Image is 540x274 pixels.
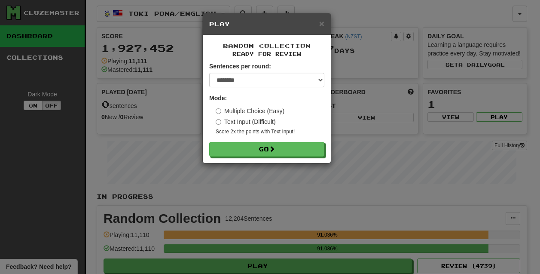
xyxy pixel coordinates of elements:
button: Go [209,142,324,157]
strong: Mode: [209,95,227,102]
span: × [319,18,324,28]
label: Multiple Choice (Easy) [216,107,284,115]
small: Ready for Review [209,50,324,58]
label: Sentences per round: [209,62,271,71]
label: Text Input (Difficult) [216,117,276,126]
span: Random Collection [223,42,311,49]
small: Score 2x the points with Text Input ! [216,128,324,135]
h5: Play [209,20,324,28]
button: Close [319,19,324,28]
input: Text Input (Difficult) [216,119,221,125]
input: Multiple Choice (Easy) [216,108,221,114]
